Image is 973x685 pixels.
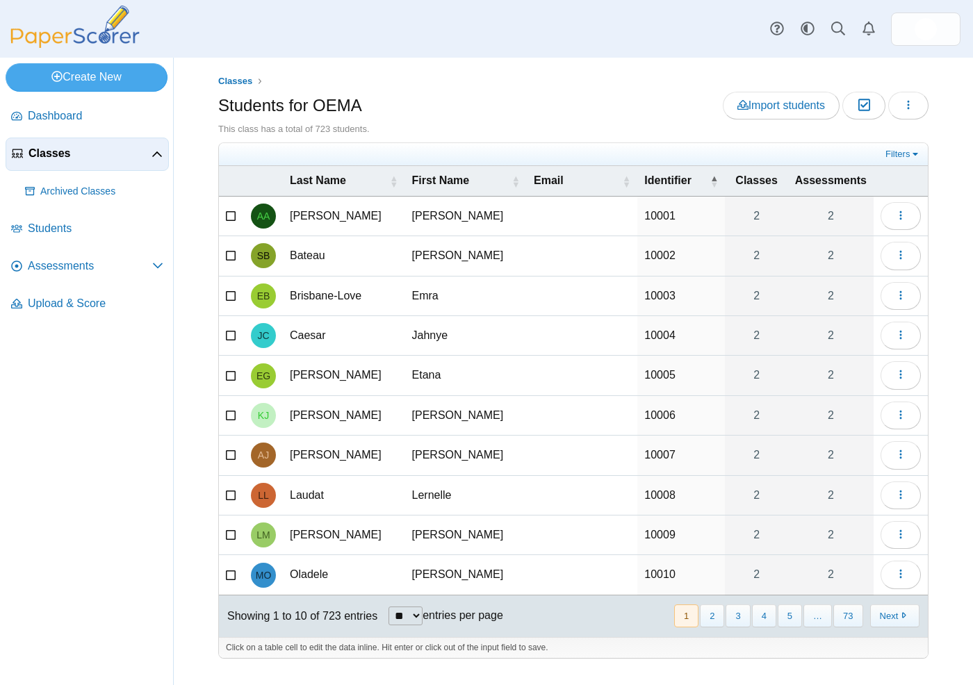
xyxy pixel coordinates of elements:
td: [PERSON_NAME] [405,236,528,276]
span: EDUCATION OFFICE [915,18,937,40]
a: 2 [788,396,874,435]
a: 2 [788,277,874,315]
span: Import students [737,99,825,111]
a: 2 [725,316,787,355]
span: Email : Activate to sort [622,174,630,188]
a: Assessments [6,250,169,283]
span: Emra Brisbane-Love [257,291,270,301]
a: 2 [725,356,787,395]
td: 10007 [637,436,725,475]
a: 2 [725,396,787,435]
td: [PERSON_NAME] [283,436,405,475]
td: [PERSON_NAME] [283,197,405,236]
td: Bateau [283,236,405,276]
a: ps.ovesw2TLeWSJzcjL [891,13,960,46]
a: 2 [725,476,787,515]
span: Archived Classes [40,185,163,199]
td: Oladele [283,555,405,595]
span: Dashboard [28,108,163,124]
a: Alerts [853,14,884,44]
td: [PERSON_NAME] [283,515,405,555]
span: Assessments [795,173,867,188]
nav: pagination [673,604,919,627]
td: 10002 [637,236,725,276]
button: 73 [833,604,862,627]
td: [PERSON_NAME] [283,356,405,395]
span: Lernelle Laudat [258,490,269,500]
span: Martinson Oladele [256,570,272,580]
td: Emra [405,277,528,316]
a: Classes [6,138,169,171]
td: [PERSON_NAME] [405,555,528,595]
span: Last Name [290,173,387,188]
h1: Students for OEMA [218,94,362,117]
span: Amilia Joseph [258,450,269,460]
a: Create New [6,63,167,91]
td: Etana [405,356,528,395]
a: 2 [725,197,787,236]
a: 2 [788,555,874,594]
button: 5 [778,604,802,627]
span: Upload & Score [28,296,163,311]
span: Samuel Bateau [257,251,270,261]
td: 10010 [637,555,725,595]
a: 2 [788,316,874,355]
a: 2 [788,515,874,554]
a: 2 [788,476,874,515]
td: Caesar [283,316,405,356]
span: Etana George [256,371,270,381]
div: Showing 1 to 10 of 723 entries [219,595,377,637]
img: PaperScorer [6,6,145,48]
span: Jahnye Caesar [257,331,269,340]
span: Identifier : Activate to invert sorting [710,174,718,188]
button: 1 [674,604,698,627]
span: Liam Magloire [256,530,270,540]
td: 10006 [637,396,725,436]
a: Classes [215,73,256,90]
span: Alex Alexander [257,211,270,221]
a: 2 [725,236,787,275]
td: [PERSON_NAME] [405,197,528,236]
span: Identifier [644,173,707,188]
span: First Name : Activate to sort [512,174,520,188]
td: Laudat [283,476,405,515]
td: 10009 [637,515,725,555]
span: Assessments [28,258,152,274]
td: 10005 [637,356,725,395]
span: Classes [218,76,252,86]
td: 10003 [637,277,725,316]
span: Classes [732,173,780,188]
span: Last Name : Activate to sort [390,174,398,188]
a: PaperScorer [6,38,145,50]
a: 2 [725,436,787,474]
a: Archived Classes [19,175,169,208]
td: Lernelle [405,476,528,515]
button: 3 [726,604,750,627]
a: 2 [788,236,874,275]
a: 2 [725,515,787,554]
div: This class has a total of 723 students. [218,123,929,135]
button: 2 [700,604,724,627]
td: 10004 [637,316,725,356]
span: First Name [412,173,509,188]
td: Jahnye [405,316,528,356]
td: [PERSON_NAME] [405,436,528,475]
label: entries per page [423,609,503,621]
img: ps.ovesw2TLeWSJzcjL [915,18,937,40]
button: Next [870,604,919,627]
a: 2 [788,356,874,395]
a: Students [6,213,169,246]
a: Import students [723,92,840,119]
span: Students [28,221,163,236]
span: Kiana James [258,411,269,420]
td: [PERSON_NAME] [283,396,405,436]
a: 2 [725,277,787,315]
td: [PERSON_NAME] [405,515,528,555]
a: 2 [788,436,874,474]
span: Classes [28,146,152,161]
td: 10008 [637,476,725,515]
td: [PERSON_NAME] [405,396,528,436]
div: Click on a table cell to edit the data inline. Hit enter or click out of the input field to save. [219,637,928,658]
td: Brisbane-Love [283,277,405,316]
a: Dashboard [6,100,169,133]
